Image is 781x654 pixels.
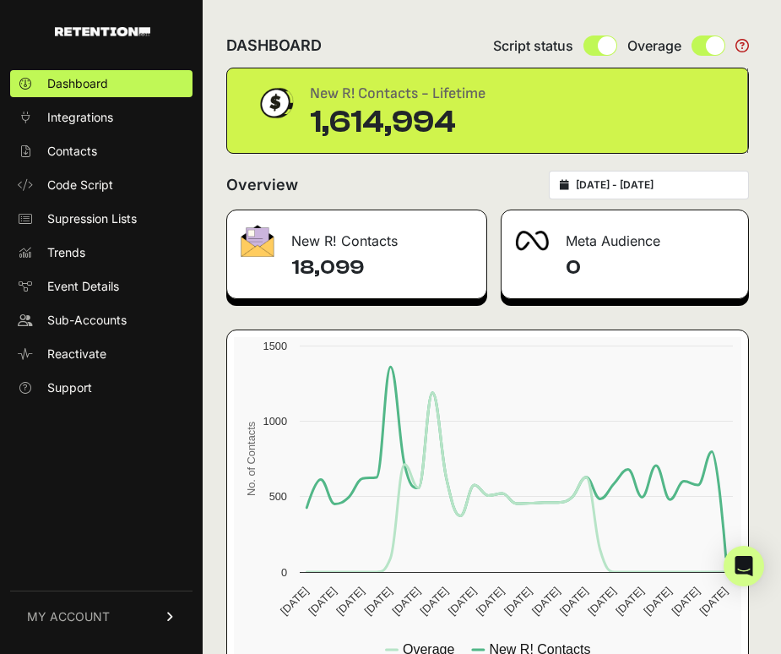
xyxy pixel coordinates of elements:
text: [DATE] [474,585,507,618]
a: Supression Lists [10,205,193,232]
img: fa-envelope-19ae18322b30453b285274b1b8af3d052b27d846a4fbe8435d1a52b978f639a2.png [241,225,274,257]
text: [DATE] [585,585,618,618]
div: 1,614,994 [310,106,485,139]
text: [DATE] [278,585,311,618]
span: Event Details [47,278,119,295]
a: Dashboard [10,70,193,97]
a: Trends [10,239,193,266]
span: Reactivate [47,346,106,362]
text: [DATE] [669,585,702,618]
span: Sub-Accounts [47,312,127,329]
img: fa-meta-2f981b61bb99beabf952f7030308934f19ce035c18b003e963880cc3fabeebb7.png [515,231,549,251]
h4: 0 [566,254,735,281]
h2: DASHBOARD [226,34,322,57]
a: Support [10,374,193,401]
text: 1500 [263,340,287,352]
text: [DATE] [641,585,674,618]
img: Retention.com [55,27,150,36]
a: Reactivate [10,341,193,368]
text: 1000 [263,415,287,428]
span: MY ACCOUNT [27,608,110,625]
span: Code Script [47,177,113,193]
a: Integrations [10,104,193,131]
div: New R! Contacts - Lifetime [310,82,485,106]
span: Supression Lists [47,210,137,227]
text: [DATE] [502,585,534,618]
h4: 18,099 [291,254,473,281]
div: Open Intercom Messenger [724,546,764,586]
span: Support [47,379,92,396]
text: [DATE] [390,585,423,618]
a: MY ACCOUNT [10,591,193,642]
div: New R! Contacts [227,210,486,261]
a: Code Script [10,172,193,199]
span: Script status [493,35,573,56]
h2: Overview [226,173,298,197]
span: Overage [627,35,681,56]
a: Contacts [10,138,193,165]
text: [DATE] [613,585,646,618]
text: No. of Contacts [245,422,258,496]
text: [DATE] [418,585,451,618]
text: 0 [281,566,287,579]
span: Trends [47,244,85,261]
span: Contacts [47,143,97,160]
text: [DATE] [697,585,730,618]
text: [DATE] [334,585,366,618]
text: [DATE] [361,585,394,618]
div: Meta Audience [502,210,749,261]
a: Event Details [10,273,193,300]
text: [DATE] [446,585,479,618]
text: [DATE] [529,585,562,618]
text: 500 [269,490,287,503]
img: dollar-coin-05c43ed7efb7bc0c12610022525b4bbbb207c7efeef5aecc26f025e68dcafac9.png [254,82,296,124]
text: [DATE] [306,585,339,618]
text: [DATE] [557,585,590,618]
span: Integrations [47,109,113,126]
a: Sub-Accounts [10,307,193,334]
span: Dashboard [47,75,108,92]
